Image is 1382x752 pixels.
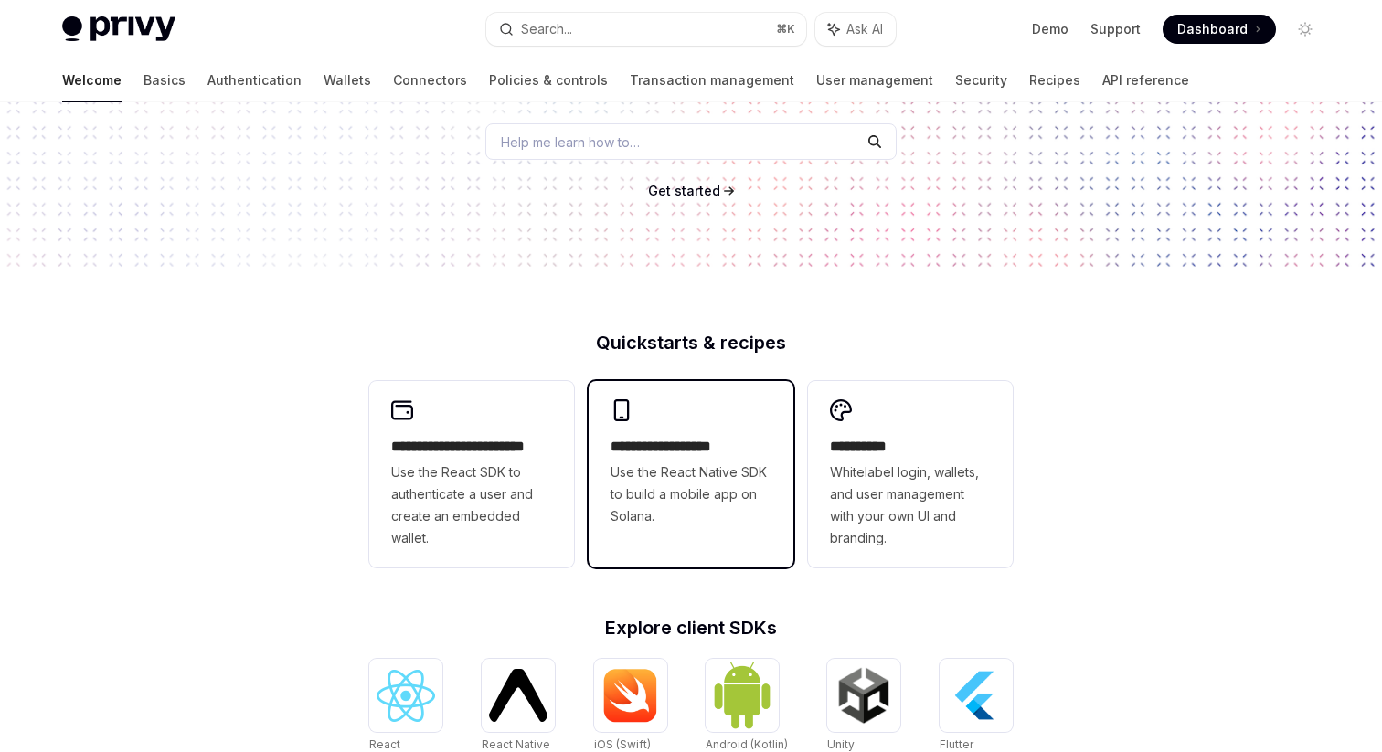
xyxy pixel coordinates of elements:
a: Recipes [1029,58,1080,102]
a: Authentication [207,58,302,102]
a: User management [816,58,933,102]
span: React Native [482,737,550,751]
button: Search...⌘K [486,13,806,46]
h2: Explore client SDKs [369,619,1013,637]
a: Welcome [62,58,122,102]
span: Dashboard [1177,20,1248,38]
span: Android (Kotlin) [706,737,788,751]
a: Wallets [324,58,371,102]
span: ⌘ K [776,22,795,37]
a: Dashboard [1163,15,1276,44]
span: React [369,737,400,751]
a: Support [1090,20,1141,38]
span: Use the React SDK to authenticate a user and create an embedded wallet. [391,461,552,549]
img: React [377,670,435,722]
a: **** *****Whitelabel login, wallets, and user management with your own UI and branding. [808,381,1013,567]
a: Get started [648,182,720,200]
a: Policies & controls [489,58,608,102]
span: Get started [648,183,720,198]
a: API reference [1102,58,1189,102]
a: Connectors [393,58,467,102]
button: Toggle dark mode [1291,15,1320,44]
span: Flutter [940,737,973,751]
img: React Native [489,669,547,721]
img: Unity [835,666,893,725]
span: iOS (Swift) [594,737,651,751]
span: Use the React Native SDK to build a mobile app on Solana. [611,461,771,527]
h2: Quickstarts & recipes [369,334,1013,352]
a: Demo [1032,20,1068,38]
button: Ask AI [815,13,896,46]
span: Whitelabel login, wallets, and user management with your own UI and branding. [830,461,991,549]
div: Search... [521,18,572,40]
a: Transaction management [630,58,794,102]
img: Android (Kotlin) [713,661,771,729]
a: Security [955,58,1007,102]
a: **** **** **** ***Use the React Native SDK to build a mobile app on Solana. [589,381,793,567]
span: Ask AI [846,20,883,38]
img: Flutter [947,666,1005,725]
img: light logo [62,16,175,42]
a: Basics [144,58,186,102]
span: Help me learn how to… [501,132,640,152]
span: Unity [827,737,855,751]
img: iOS (Swift) [601,668,660,723]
